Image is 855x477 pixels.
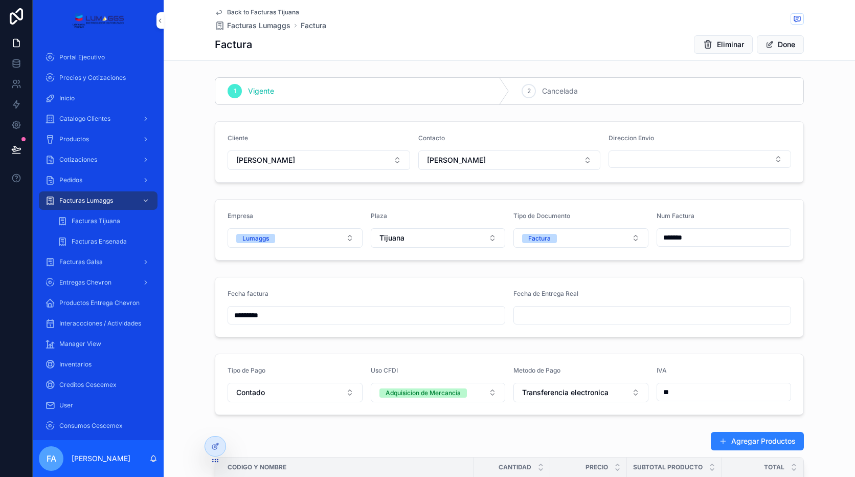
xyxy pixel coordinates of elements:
span: Empresa [228,212,253,220]
h1: Factura [215,37,252,52]
span: Facturas Galsa [59,258,103,266]
span: 1 [234,87,236,95]
p: [PERSON_NAME] [72,453,130,464]
span: Entregas Chevron [59,278,111,287]
div: scrollable content [33,41,164,440]
span: Creditos Cescemex [59,381,117,389]
a: Facturas Ensenada [51,232,157,251]
span: Codigo y Nombre [228,463,286,471]
button: Eliminar [694,35,753,54]
button: Select Button [513,228,648,248]
a: Inventarios [39,355,157,374]
span: [PERSON_NAME] [427,155,486,165]
span: Cancelada [542,86,578,96]
a: Facturas Tijuana [51,212,157,230]
span: Subtotal Producto [633,463,703,471]
span: Cotizaciones [59,156,97,164]
img: App logo [72,12,124,29]
span: Eliminar [717,39,744,50]
button: Done [757,35,804,54]
span: Manager View [59,340,101,348]
button: Select Button [609,150,791,168]
span: Facturas Lumaggs [59,197,113,205]
span: Productos Entrega Chevron [59,299,140,307]
a: Back to Facturas Tijuana [215,8,299,16]
span: Inicio [59,94,75,102]
button: Select Button [228,383,363,402]
span: IVA [657,366,667,374]
span: User [59,401,73,409]
div: Lumaggs [242,234,269,243]
a: Factura [301,20,326,31]
button: Select Button [228,228,363,248]
span: Inventarios [59,360,92,368]
span: [PERSON_NAME] [236,155,295,165]
span: FA [47,452,56,465]
button: Agregar Productos [711,432,804,450]
a: Manager View [39,335,157,353]
span: Facturas Ensenada [72,237,127,246]
a: User [39,396,157,415]
span: Tijuana [379,233,404,243]
span: Contacto [418,134,445,142]
span: Precio [586,463,608,471]
span: Num Factura [657,212,694,220]
a: Consumos Cescemex [39,417,157,435]
a: Inicio [39,89,157,107]
span: Cliente [228,134,248,142]
span: Total [764,463,784,471]
a: Interaccciones / Actividades [39,314,157,333]
span: Facturas Lumaggs [227,20,290,31]
a: Precios y Cotizaciones [39,69,157,87]
a: Catalogo Clientes [39,110,157,128]
span: Productos [59,135,89,143]
span: Precios y Cotizaciones [59,74,126,82]
a: Facturas Lumaggs [215,20,290,31]
span: Vigente [248,86,274,96]
a: Facturas Lumaggs [39,191,157,210]
span: Interaccciones / Actividades [59,319,141,328]
span: Catalogo Clientes [59,115,110,123]
a: Portal Ejecutivo [39,48,157,67]
div: Adquisicion de Mercancia [386,388,461,398]
span: Metodo de Pago [513,366,560,374]
span: Uso CFDI [371,366,398,374]
span: Transferencia electronica [522,387,609,398]
span: Portal Ejecutivo [59,53,105,61]
span: Fecha de Entrega Real [513,290,578,297]
a: Productos Entrega Chevron [39,294,157,312]
span: 2 [527,87,531,95]
span: Contado [236,387,265,398]
span: Cantidad [499,463,531,471]
span: Pedidos [59,176,82,184]
span: Direccion Envio [609,134,654,142]
a: Pedidos [39,171,157,189]
span: Plaza [371,212,387,220]
button: Select Button [513,383,648,402]
a: Facturas Galsa [39,253,157,271]
a: Cotizaciones [39,150,157,169]
span: Consumos Cescemex [59,422,123,430]
a: Creditos Cescemex [39,376,157,394]
span: Fecha factura [228,290,268,297]
span: Back to Facturas Tijuana [227,8,299,16]
button: Select Button [418,150,601,170]
span: Tipo de Pago [228,366,265,374]
a: Productos [39,130,157,148]
span: Facturas Tijuana [72,217,120,225]
button: Select Button [371,228,506,248]
div: Factura [528,234,551,243]
a: Entregas Chevron [39,273,157,292]
button: Select Button [228,150,410,170]
button: Select Button [371,383,506,402]
span: Tipo de Documento [513,212,570,220]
